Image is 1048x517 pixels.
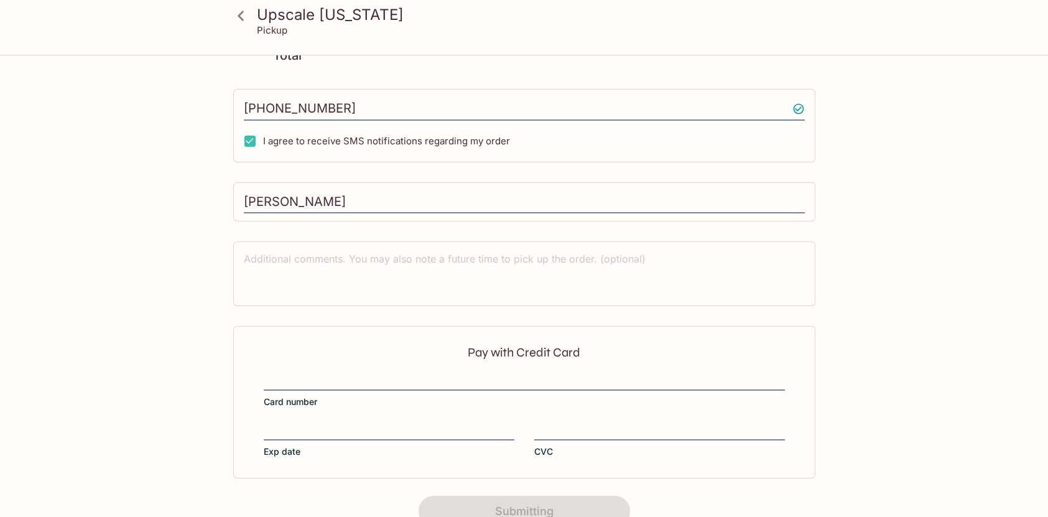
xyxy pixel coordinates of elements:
span: Card number [264,396,317,408]
input: Enter phone number [244,97,805,121]
span: I agree to receive SMS notifications regarding my order [263,135,510,147]
p: Pay with Credit Card [264,347,785,358]
iframe: Secure expiration date input frame [264,424,514,438]
iframe: Secure CVC input frame [534,424,785,438]
h3: Upscale [US_STATE] [257,5,813,24]
span: CVC [534,445,553,458]
iframe: Secure card number input frame [264,375,785,388]
p: Total [273,50,302,62]
span: Exp date [264,445,300,458]
p: Pickup [257,24,287,36]
input: Enter first and last name [244,190,805,214]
